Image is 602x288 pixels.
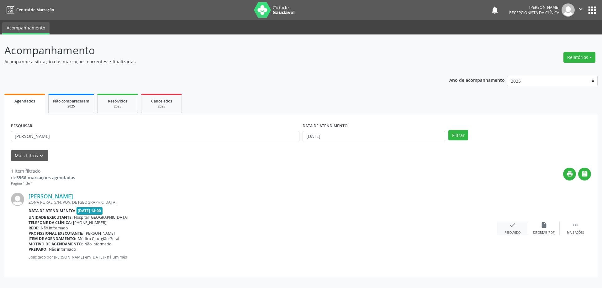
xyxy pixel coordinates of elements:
input: Nome, CNS [11,131,299,142]
p: Solicitado por [PERSON_NAME] em [DATE] - há um mês [29,254,497,260]
b: Preparo: [29,247,48,252]
i: insert_drive_file [541,222,547,228]
span: [PHONE_NUMBER] [73,220,107,225]
strong: 5966 marcações agendadas [16,175,75,181]
div: 2025 [102,104,133,109]
input: Selecione um intervalo [303,131,445,142]
div: 1 item filtrado [11,168,75,174]
span: Resolvidos [108,98,127,104]
span: Cancelados [151,98,172,104]
b: Unidade executante: [29,215,73,220]
span: Hospital [GEOGRAPHIC_DATA] [74,215,128,220]
span: Médico Cirurgião Geral [78,236,119,241]
b: Rede: [29,225,40,231]
i: keyboard_arrow_down [38,152,45,159]
div: Exportar (PDF) [533,231,555,235]
button: apps [587,5,598,16]
b: Telefone da clínica: [29,220,72,225]
i:  [577,6,584,13]
div: Resolvido [504,231,520,235]
p: Acompanhamento [4,43,420,58]
b: Motivo de agendamento: [29,241,83,247]
span: Não informado [41,225,68,231]
i:  [572,222,579,228]
img: img [11,193,24,206]
span: Não compareceram [53,98,89,104]
p: Acompanhe a situação das marcações correntes e finalizadas [4,58,420,65]
div: 2025 [146,104,177,109]
div: Página 1 de 1 [11,181,75,186]
button:  [575,3,587,17]
div: [PERSON_NAME] [509,5,559,10]
button: Mais filtroskeyboard_arrow_down [11,150,48,161]
a: Acompanhamento [2,22,50,34]
label: DATA DE ATENDIMENTO [303,121,348,131]
span: [DATE] 14:00 [77,207,103,214]
span: Recepcionista da clínica [509,10,559,15]
img: img [562,3,575,17]
button: Relatórios [563,52,595,63]
span: [PERSON_NAME] [85,231,115,236]
a: [PERSON_NAME] [29,193,73,200]
span: Não informado [84,241,111,247]
div: 2025 [53,104,89,109]
span: Central de Marcação [16,7,54,13]
div: de [11,174,75,181]
b: Data de atendimento: [29,208,75,213]
div: Mais ações [567,231,584,235]
i:  [581,170,588,177]
p: Ano de acompanhamento [449,76,505,84]
i: print [566,170,573,177]
span: Não informado [49,247,76,252]
button: notifications [490,6,499,14]
button:  [578,168,591,181]
div: ZONA RURAL, S/N, POV. DE [GEOGRAPHIC_DATA] [29,200,497,205]
i: check [509,222,516,228]
a: Central de Marcação [4,5,54,15]
button: Filtrar [448,130,468,141]
b: Item de agendamento: [29,236,77,241]
b: Profissional executante: [29,231,83,236]
button: print [563,168,576,181]
span: Agendados [14,98,35,104]
label: PESQUISAR [11,121,32,131]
